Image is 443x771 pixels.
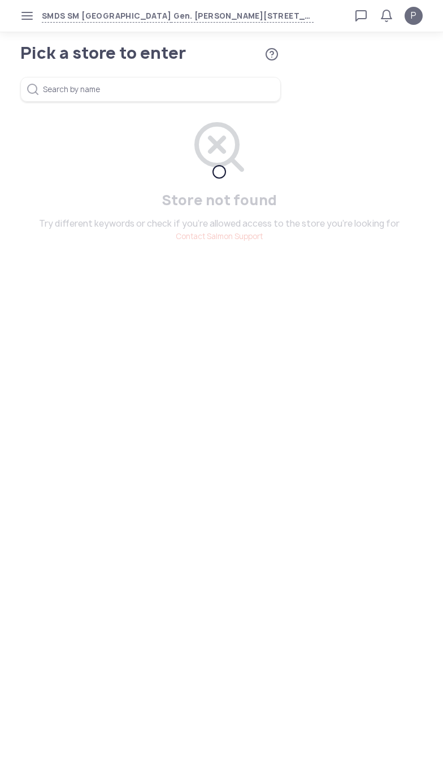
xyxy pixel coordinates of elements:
[42,10,314,23] button: SMDS SM [GEOGRAPHIC_DATA]Gen. [PERSON_NAME][STREET_ADDRESS]
[405,7,423,25] button: P
[20,45,246,61] h1: Pick a store to enter
[171,10,314,23] span: Gen. [PERSON_NAME][STREET_ADDRESS]
[42,10,171,23] span: SMDS SM [GEOGRAPHIC_DATA]
[411,9,416,23] span: P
